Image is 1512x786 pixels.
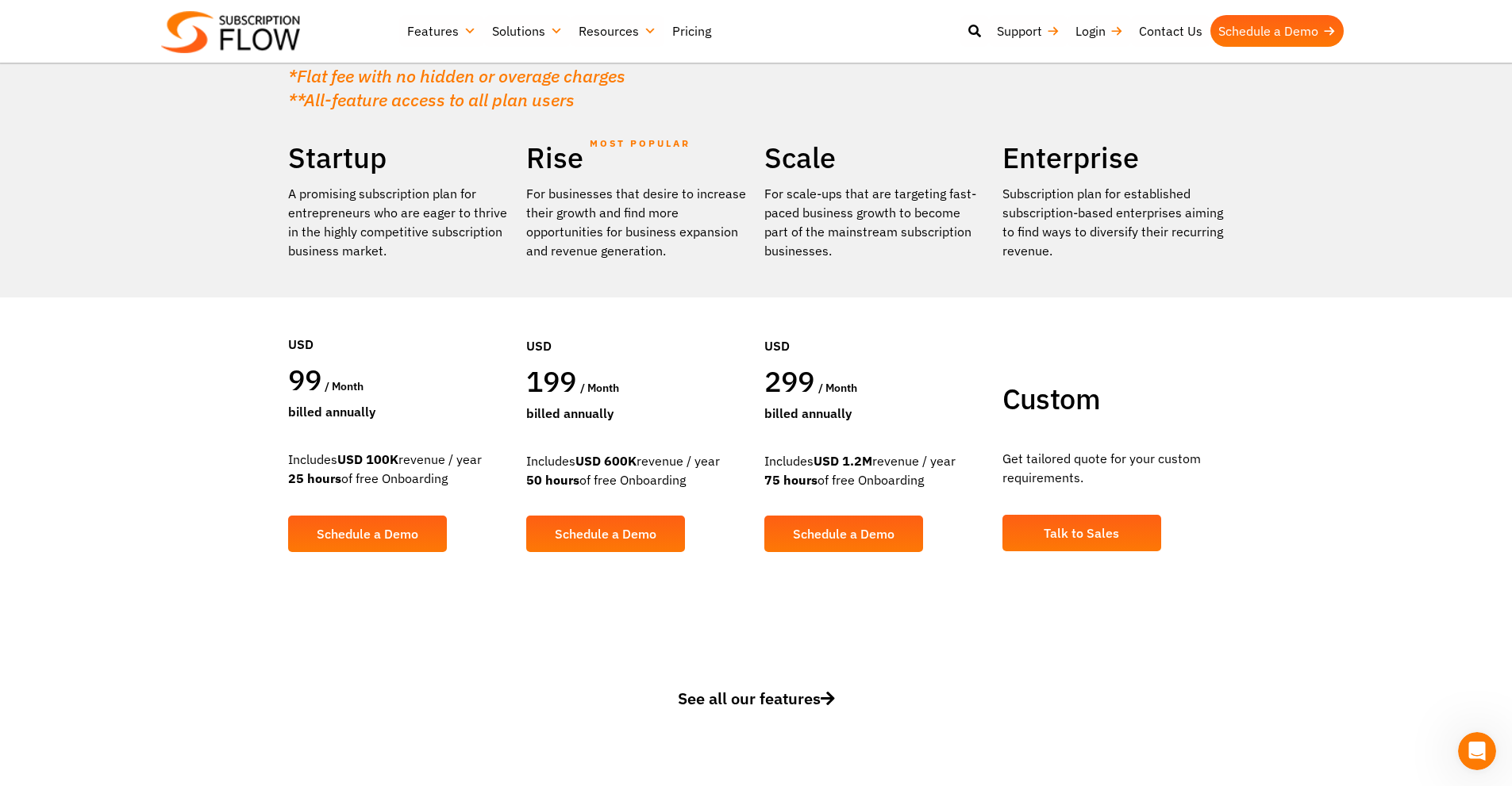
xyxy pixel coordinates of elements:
[526,289,748,363] div: USD
[25,409,86,419] div: SF • 5m ago
[288,687,1225,734] a: See all our features
[325,379,364,393] span: / month
[526,362,577,400] span: 199
[25,180,155,196] div: Yes we do support both
[664,15,719,47] a: Pricing
[575,453,637,469] strong: USD 600K
[678,688,835,709] span: See all our features
[13,134,305,171] div: SF says…
[526,140,748,176] h2: Rise
[793,527,895,540] span: Schedule a Demo
[1002,449,1225,487] p: Get tailored quote for your custom requirements.
[288,64,625,87] em: *Flat fee with no hidden or overage charges
[989,15,1068,47] a: Support
[13,171,305,207] div: SF says…
[764,516,923,552] a: Schedule a Demo
[1002,184,1225,260] p: Subscription plan for established subscription-based enterprises aiming to find ways to diversify...
[114,435,305,470] div: Scheduled for [DATE]. Thanks
[764,140,987,176] h2: Scale
[484,15,571,47] a: Solutions
[10,6,40,36] button: go back
[526,451,748,489] div: Includes revenue / year of free Onboarding
[555,527,656,540] span: Schedule a Demo
[77,8,93,20] h1: SF
[45,9,71,34] div: Profile image for SF
[288,361,322,398] span: 99
[25,366,187,397] div: Please use the following link:
[1068,15,1131,47] a: Login
[13,171,167,205] div: Yes we do support both
[279,6,307,35] div: Close
[85,136,101,152] div: Profile image for SF
[337,451,398,467] strong: USD 100K
[288,140,510,176] h2: Startup
[13,435,305,489] div: user says…
[13,207,305,270] div: SF says…
[272,513,298,539] button: Send a message…
[106,139,119,150] b: SF
[288,88,575,111] em: **All-feature access to all plan users
[764,472,818,488] strong: 75 hours
[13,207,260,257] div: So please book a meeting using the following link
[50,520,63,532] button: Emoji picker
[13,28,305,134] div: Operator says…
[13,270,305,356] div: user says…
[70,318,292,334] div: Thanks
[526,184,748,260] div: For businesses that desire to increase their growth and find more opportunities for business expa...
[25,520,37,532] button: Upload attachment
[101,520,113,532] button: Start recording
[127,444,292,460] div: Scheduled for [DATE]. Thanks
[161,11,300,53] img: Subscriptionflow
[288,402,510,421] div: Billed Annually
[288,450,510,488] div: Includes revenue / year of free Onboarding
[288,287,510,362] div: USD
[1458,732,1496,770] iframe: Intercom live chat
[25,381,149,394] a: [URL][DOMAIN_NAME]
[580,381,619,395] span: / month
[526,404,748,423] div: Billed Annually
[13,356,199,406] div: Please use the following link:[URL][DOMAIN_NAME]SF • 5m ago
[1044,527,1119,539] span: Talk to Sales
[1131,15,1210,47] a: Contact Us
[1002,380,1100,417] span: Custom
[764,404,987,423] div: Billed Annually
[1002,515,1161,551] a: Talk to Sales
[106,137,233,151] div: joined the conversation
[75,520,88,532] button: Gif picker
[288,470,341,486] strong: 25 hours
[526,516,685,552] a: Schedule a Demo
[33,56,285,75] div: You will be notified here and by email
[288,184,510,260] p: A promising subscription plan for entrepreneurs who are eager to thrive in the highly competitive...
[70,279,292,310] div: I'll do that and subscribe asap if it can work.
[399,15,484,47] a: Features
[25,217,248,247] div: So please book a meeting using the following link
[13,356,305,435] div: SF says…
[288,516,447,552] a: Schedule a Demo
[764,289,987,363] div: USD
[764,184,987,260] div: For scale-ups that are targeting fast-paced business growth to become part of the mainstream subs...
[317,527,418,540] span: Schedule a Demo
[526,472,579,488] strong: 50 hours
[814,453,872,469] strong: USD 1.2M
[77,20,190,36] p: Active in the last 15m
[33,79,285,95] input: Enter your email
[764,451,987,489] div: Includes revenue / year of free Onboarding
[590,125,691,162] span: MOST POPULAR
[571,15,664,47] a: Resources
[248,6,279,36] button: Home
[57,270,305,343] div: I'll do that and subscribe asap if it can work.Thanks
[764,362,815,400] span: 299
[818,381,857,395] span: / month
[1002,140,1225,176] h2: Enterprise
[13,486,304,513] textarea: Message…
[1210,15,1344,47] a: Schedule a Demo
